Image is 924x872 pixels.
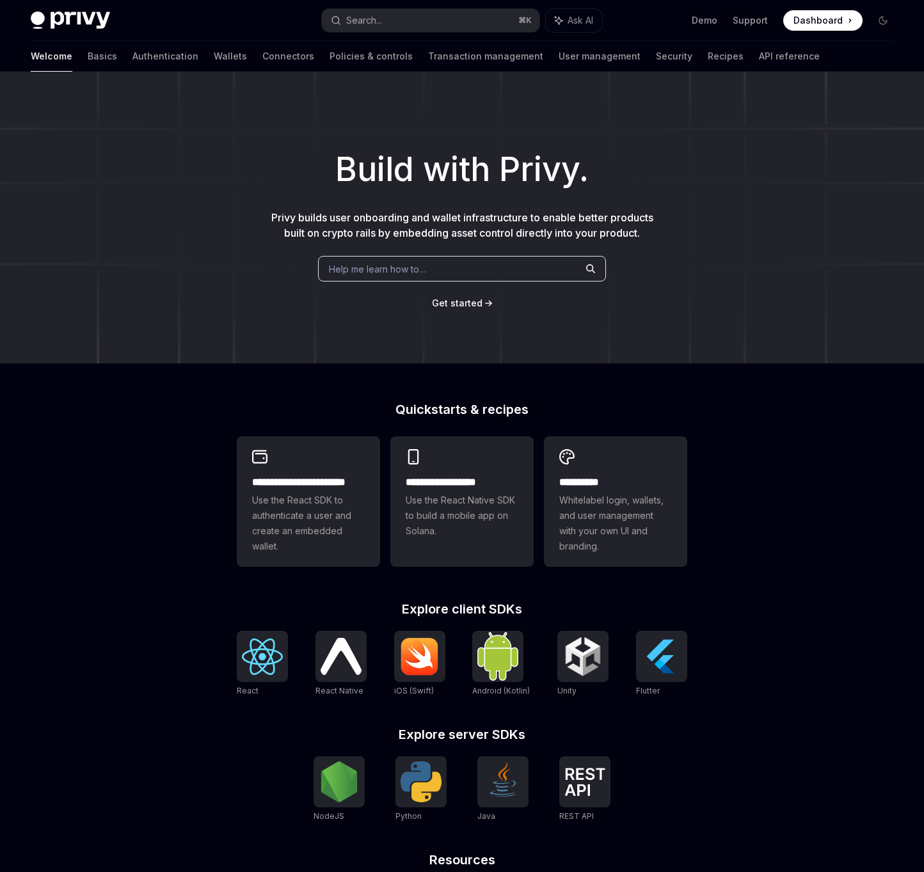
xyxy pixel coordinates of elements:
a: API reference [759,41,820,72]
span: Get started [432,297,482,308]
img: React Native [321,638,362,674]
a: iOS (Swift)iOS (Swift) [394,631,445,697]
img: dark logo [31,12,110,29]
h2: Explore client SDKs [237,603,687,615]
span: React [237,686,259,695]
a: Transaction management [428,41,543,72]
div: Search... [346,13,382,28]
img: NodeJS [319,761,360,802]
img: Python [401,761,442,802]
img: React [242,638,283,675]
span: Help me learn how to… [329,262,426,276]
img: Java [482,761,523,802]
span: Use the React SDK to authenticate a user and create an embedded wallet. [252,493,365,554]
h1: Build with Privy. [20,145,904,194]
span: Whitelabel login, wallets, and user management with your own UI and branding. [559,493,672,554]
a: PythonPython [395,756,447,823]
a: Welcome [31,41,72,72]
a: FlutterFlutter [636,631,687,697]
a: REST APIREST API [559,756,610,823]
a: JavaJava [477,756,529,823]
img: Flutter [641,636,682,677]
img: Unity [562,636,603,677]
a: NodeJSNodeJS [314,756,365,823]
a: Dashboard [783,10,863,31]
a: Security [656,41,692,72]
span: ⌘ K [518,15,532,26]
a: ReactReact [237,631,288,697]
a: Support [733,14,768,27]
a: Demo [692,14,717,27]
img: iOS (Swift) [399,637,440,676]
a: Get started [432,297,482,310]
span: React Native [315,686,363,695]
h2: Quickstarts & recipes [237,403,687,416]
button: Search...⌘K [322,9,540,32]
img: REST API [564,768,605,796]
span: Use the React Native SDK to build a mobile app on Solana. [406,493,518,539]
button: Toggle dark mode [873,10,893,31]
h2: Explore server SDKs [237,728,687,741]
span: Python [395,811,422,821]
span: REST API [559,811,594,821]
span: Unity [557,686,577,695]
a: Wallets [214,41,247,72]
span: Android (Kotlin) [472,686,530,695]
span: NodeJS [314,811,344,821]
a: Policies & controls [330,41,413,72]
span: Flutter [636,686,660,695]
a: React NativeReact Native [315,631,367,697]
a: Connectors [262,41,314,72]
span: Dashboard [793,14,843,27]
a: Basics [88,41,117,72]
img: Android (Kotlin) [477,632,518,680]
a: Recipes [708,41,744,72]
span: Java [477,811,495,821]
a: **** **** **** ***Use the React Native SDK to build a mobile app on Solana. [390,436,534,567]
a: **** *****Whitelabel login, wallets, and user management with your own UI and branding. [544,436,687,567]
h2: Resources [237,853,687,866]
span: Ask AI [568,14,593,27]
span: iOS (Swift) [394,686,434,695]
a: UnityUnity [557,631,609,697]
button: Ask AI [546,9,602,32]
a: Authentication [132,41,198,72]
a: Android (Kotlin)Android (Kotlin) [472,631,530,697]
span: Privy builds user onboarding and wallet infrastructure to enable better products built on crypto ... [271,211,653,239]
a: User management [559,41,641,72]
